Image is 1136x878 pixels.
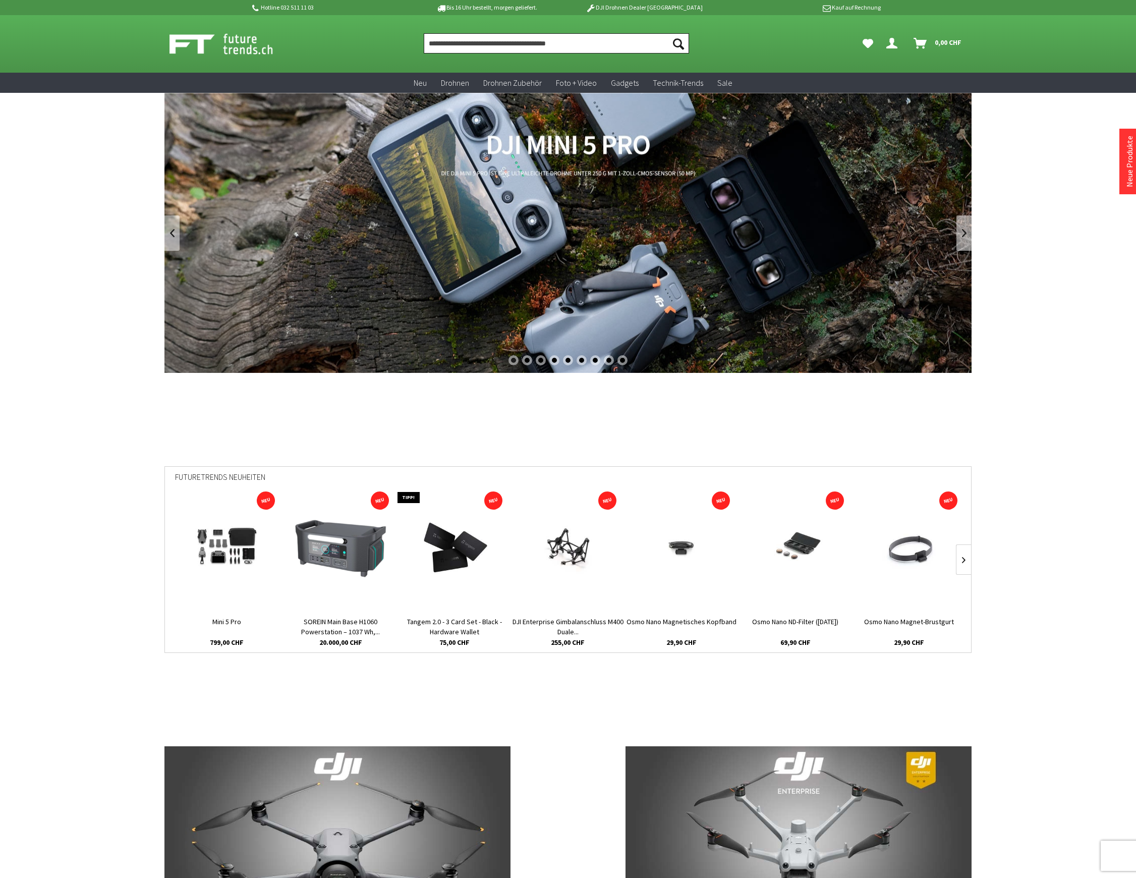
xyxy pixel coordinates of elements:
[441,78,469,88] span: Drohnen
[894,637,924,647] span: 29,90 CHF
[604,355,614,365] div: 8
[528,518,608,578] img: DJI Enterprise Gimbalanschluss M400 Duale Gimbal-Verbindung
[511,617,624,637] a: DJI Enterprise Gimbalanschluss M400 Duale...
[483,78,542,88] span: Drohnen Zubehör
[858,33,878,53] a: Meine Favoriten
[549,355,559,365] div: 4
[935,34,961,50] span: 0,00 CHF
[710,73,740,93] a: Sale
[175,467,961,495] div: Futuretrends Neuheiten
[910,33,967,53] a: Warenkorb
[250,2,408,14] p: Hotline 032 511 11 03
[871,518,947,578] img: Osmo Nano Magnet-Brustgurt
[414,78,427,88] span: Neu
[319,637,362,647] span: 20.000,00 CHF
[476,73,549,93] a: Drohnen Zubehör
[549,73,604,93] a: Foto + Video
[508,355,519,365] div: 1
[565,2,723,14] p: DJI Drohnen Dealer [GEOGRAPHIC_DATA]
[641,518,722,578] img: Osmo Nano Magnetisches Kopfband
[169,31,295,57] img: Shop Futuretrends - zur Startseite wechseln
[407,73,434,93] a: Neu
[522,355,532,365] div: 2
[882,33,905,53] a: Dein Konto
[439,637,470,647] span: 75,00 CHF
[723,2,880,14] p: Kauf auf Rechnung
[210,637,244,647] span: 799,00 CHF
[611,78,639,88] span: Gadgets
[755,518,836,578] img: Osmo Nano ND-Filter (8/16/32)
[625,617,739,637] a: Osmo Nano Magnetisches Kopfband
[556,78,597,88] span: Foto + Video
[563,355,573,365] div: 5
[666,637,697,647] span: 29,90 CHF
[853,617,966,637] a: Osmo Nano Magnet-Brustgurt
[397,617,511,637] a: Tangem 2.0 - 3 Card Set - Black - Hardware Wallet
[1124,136,1134,187] a: Neue Produkte
[283,617,397,637] a: SOREIN Main Base H1060 Powerstation – 1037 Wh,...
[653,78,703,88] span: Technik-Trends
[424,33,689,53] input: Produkt, Marke, Kategorie, EAN, Artikelnummer…
[182,518,272,578] img: Mini 5 Pro
[604,73,646,93] a: Gadgets
[170,617,283,637] a: Mini 5 Pro
[668,33,689,53] button: Suchen
[418,518,491,578] img: Tangem 2.0 - 3 Card Set - Black - Hardware Wallet
[434,73,476,93] a: Drohnen
[617,355,628,365] div: 9
[577,355,587,365] div: 6
[717,78,732,88] span: Sale
[590,355,600,365] div: 7
[551,637,585,647] span: 255,00 CHF
[780,637,811,647] span: 69,90 CHF
[646,73,710,93] a: Technik-Trends
[536,355,546,365] div: 3
[739,617,852,637] a: Osmo Nano ND-Filter ([DATE])
[408,2,565,14] p: Bis 16 Uhr bestellt, morgen geliefert.
[966,617,1080,637] a: Osmo Nano Folding Arm Kit
[294,518,387,578] img: SOREIN Main Base H1060 Powerstation – 1037 Wh, 2200 W, LiFePO4
[164,93,972,373] a: DJI Mini 5 Pro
